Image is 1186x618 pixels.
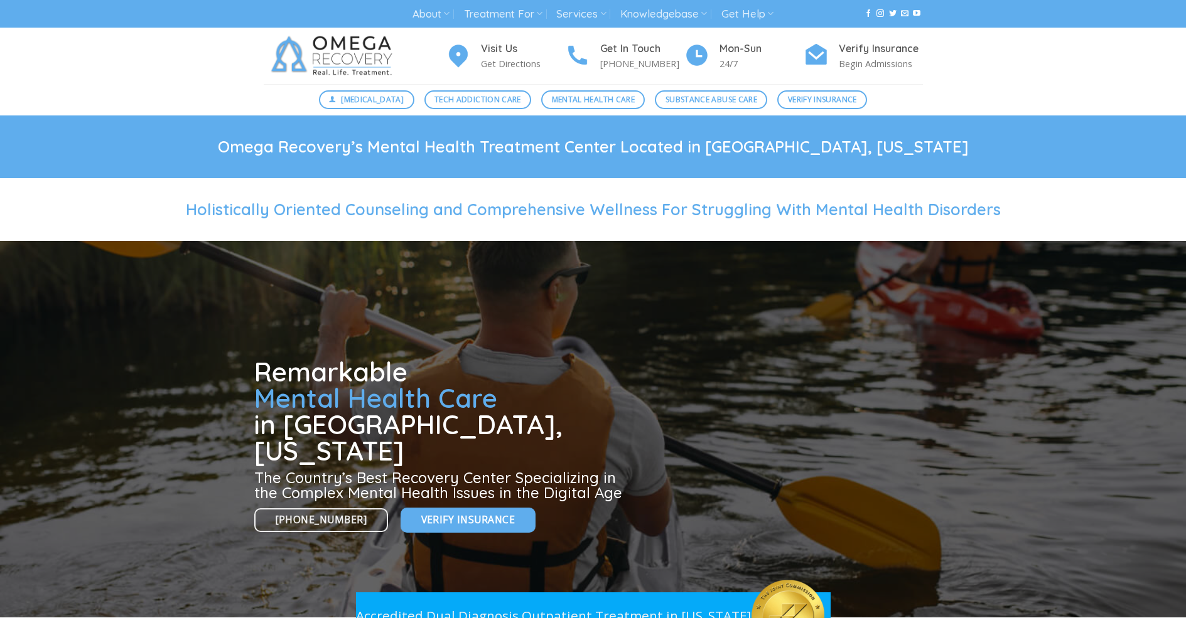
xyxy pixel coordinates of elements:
[341,93,404,105] span: [MEDICAL_DATA]
[541,90,645,109] a: Mental Health Care
[319,90,414,109] a: [MEDICAL_DATA]
[655,90,767,109] a: Substance Abuse Care
[839,41,923,57] h4: Verify Insurance
[401,508,536,532] a: Verify Insurance
[876,9,884,18] a: Follow on Instagram
[254,470,627,500] h3: The Country’s Best Recovery Center Specializing in the Complex Mental Health Issues in the Digita...
[788,93,857,105] span: Verify Insurance
[901,9,908,18] a: Send us an email
[481,41,565,57] h4: Visit Us
[913,9,920,18] a: Follow on YouTube
[600,41,684,57] h4: Get In Touch
[254,381,497,415] span: Mental Health Care
[424,90,532,109] a: Tech Addiction Care
[552,93,635,105] span: Mental Health Care
[481,56,565,71] p: Get Directions
[721,3,774,26] a: Get Help
[254,359,627,464] h1: Remarkable in [GEOGRAPHIC_DATA], [US_STATE]
[421,512,515,528] span: Verify Insurance
[839,56,923,71] p: Begin Admissions
[434,93,521,105] span: Tech Addiction Care
[464,3,542,26] a: Treatment For
[276,512,367,528] span: [PHONE_NUMBER]
[865,9,872,18] a: Follow on Facebook
[777,90,867,109] a: Verify Insurance
[889,9,897,18] a: Follow on Twitter
[720,56,804,71] p: 24/7
[264,28,405,84] img: Omega Recovery
[720,41,804,57] h4: Mon-Sun
[186,200,1001,219] span: Holistically Oriented Counseling and Comprehensive Wellness For Struggling With Mental Health Dis...
[666,93,757,105] span: Substance Abuse Care
[565,41,684,72] a: Get In Touch [PHONE_NUMBER]
[804,41,923,72] a: Verify Insurance Begin Admissions
[446,41,565,72] a: Visit Us Get Directions
[600,56,684,71] p: [PHONE_NUMBER]
[556,3,606,26] a: Services
[620,3,707,26] a: Knowledgebase
[412,3,450,26] a: About
[254,508,389,533] a: [PHONE_NUMBER]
